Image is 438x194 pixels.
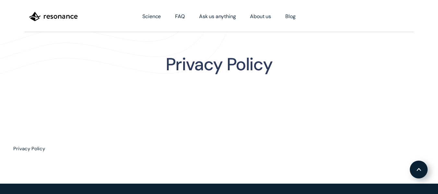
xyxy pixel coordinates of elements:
[13,145,45,152] a: Privacy Policy
[25,6,82,27] a: home
[243,7,278,26] a: About us
[168,7,192,26] a: FAQ
[192,7,243,26] a: Ask us anything
[278,7,302,26] a: Blog
[166,55,272,74] h1: Privacy Policy
[135,7,168,26] a: Science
